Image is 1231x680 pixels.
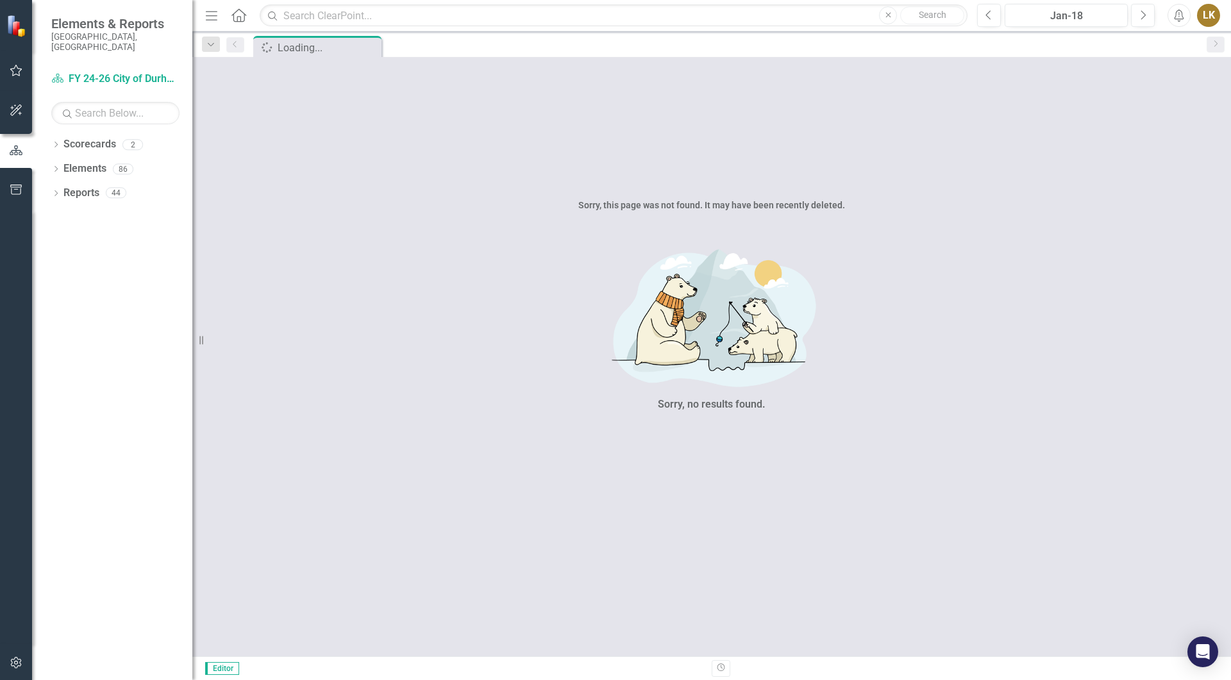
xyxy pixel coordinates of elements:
[1009,8,1123,24] div: Jan-18
[106,188,126,199] div: 44
[519,238,904,394] img: No results found
[113,163,133,174] div: 86
[900,6,964,24] button: Search
[1005,4,1128,27] button: Jan-18
[51,16,180,31] span: Elements & Reports
[1197,4,1220,27] button: LK
[919,10,946,20] span: Search
[192,199,1231,211] div: Sorry, this page was not found. It may have been recently deleted.
[63,186,99,201] a: Reports
[51,102,180,124] input: Search Below...
[260,4,967,27] input: Search ClearPoint...
[51,72,180,87] a: FY 24-26 City of Durham Strategic Plan
[51,31,180,53] small: [GEOGRAPHIC_DATA], [GEOGRAPHIC_DATA]
[6,15,29,37] img: ClearPoint Strategy
[278,40,378,56] div: Loading...
[63,137,116,152] a: Scorecards
[205,662,239,675] span: Editor
[1187,636,1218,667] div: Open Intercom Messenger
[122,139,143,150] div: 2
[63,162,106,176] a: Elements
[658,397,766,412] div: Sorry, no results found.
